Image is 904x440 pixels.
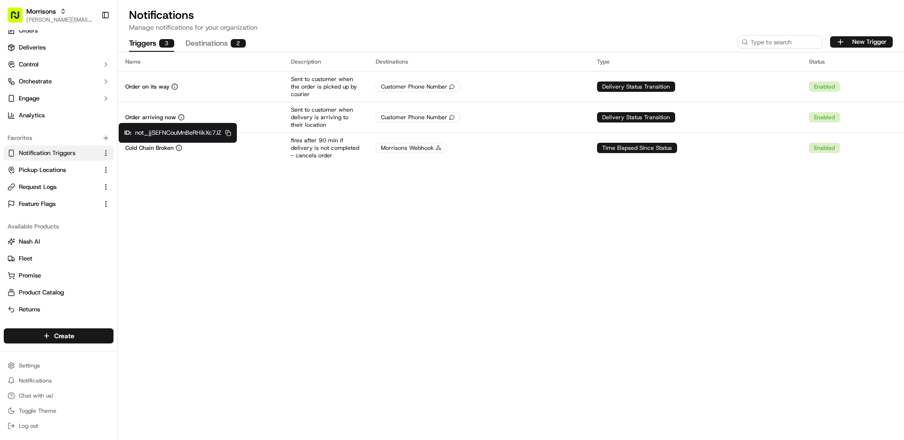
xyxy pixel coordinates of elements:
button: Product Catalog [4,285,113,300]
div: Delivery Status Transition [597,112,675,122]
a: Promise [8,271,110,280]
span: Pickup Locations [19,166,66,174]
span: Orchestrate [19,77,52,86]
div: Favorites [4,130,113,146]
p: Order arriving now [125,114,176,121]
span: Knowledge Base [19,211,72,220]
img: Tiffany Volk [9,137,24,152]
span: Chat with us! [19,392,53,399]
button: Log out [4,419,113,432]
div: Delivery Status Transition [597,81,675,92]
span: [DATE] [83,146,103,154]
button: Notification Triggers [4,146,113,161]
button: New Trigger [830,36,893,48]
p: Manage notifications for your organization [129,23,893,32]
button: Toggle Theme [4,404,113,417]
span: Toggle Theme [19,407,56,415]
span: Analytics [19,111,45,120]
button: Notifications [4,374,113,387]
span: Product Catalog [19,288,64,297]
button: Start new chat [160,93,171,104]
button: [PERSON_NAME][EMAIL_ADDRESS][DOMAIN_NAME] [26,16,94,24]
span: Promise [19,271,41,280]
b: ID: [124,129,131,137]
button: Orchestrate [4,74,113,89]
span: Settings [19,362,40,369]
div: Time Elapsed Since Status [597,143,677,153]
div: not_jjSEFNCouMnBeRHikXc7JZ [119,123,237,143]
a: Returns [8,305,110,314]
div: Available Products [4,219,113,234]
div: Description [291,58,361,65]
button: Morrisons[PERSON_NAME][EMAIL_ADDRESS][DOMAIN_NAME] [4,4,97,26]
div: Enabled [809,81,840,92]
div: Status [809,58,896,65]
p: Cold Chain Broken [125,144,174,152]
div: Enabled [809,143,840,153]
span: Feature Flags [19,200,56,208]
div: Start new chat [42,90,154,99]
h1: Notifications [129,8,893,23]
span: • [78,171,81,179]
span: Returns [19,305,40,314]
span: Request Logs [19,183,56,191]
a: Request Logs [8,183,98,191]
p: Welcome 👋 [9,38,171,53]
img: 4037041995827_4c49e92c6e3ed2e3ec13_72.png [20,90,37,107]
div: Name [125,58,276,65]
button: Request Logs [4,179,113,195]
span: [PERSON_NAME] [29,146,76,154]
span: Fleet [19,254,32,263]
button: Promise [4,268,113,283]
div: 💻 [80,212,87,219]
span: Pylon [94,234,114,241]
a: Powered byPylon [66,233,114,241]
div: Past conversations [9,122,63,130]
a: Notification Triggers [8,149,98,157]
img: 1736555255976-a54dd68f-1ca7-489b-9aae-adbdc363a1c4 [9,90,26,107]
span: Create [54,331,74,341]
span: Engage [19,94,40,103]
button: Pickup Locations [4,163,113,178]
button: Nash AI [4,234,113,249]
a: 💻API Documentation [76,207,155,224]
button: Triggers [129,36,174,52]
p: Sent to customer when the order is picked up by courier [291,75,361,98]
span: Notifications [19,377,52,384]
div: We're available if you need us! [42,99,129,107]
button: Feature Flags [4,196,113,212]
div: Customer Phone Number [376,112,460,122]
p: Order on its way [125,83,169,90]
a: Nash AI [8,237,110,246]
button: Create [4,328,113,343]
a: Pickup Locations [8,166,98,174]
div: 2 [231,39,246,48]
img: Ami Wang [9,163,24,178]
button: Control [4,57,113,72]
a: Orders [4,23,113,38]
button: Chat with us! [4,389,113,402]
button: Fleet [4,251,113,266]
button: Engage [4,91,113,106]
div: Destinations [376,58,582,65]
button: Returns [4,302,113,317]
span: Notification Triggers [19,149,75,157]
p: Sent to customer when delivery is arriving to their location [291,106,361,129]
span: [DATE] [83,171,103,179]
div: Customer Phone Number [376,81,460,92]
button: Morrisons [26,7,56,16]
button: See all [146,121,171,132]
span: • [78,146,81,154]
input: Type to search [738,35,823,49]
span: API Documentation [89,211,151,220]
span: [PERSON_NAME] [29,171,76,179]
div: 3 [159,39,174,48]
span: Deliveries [19,43,46,52]
span: Orders [19,26,38,35]
span: Control [19,60,39,69]
span: Nash AI [19,237,40,246]
a: Deliveries [4,40,113,55]
a: 📗Knowledge Base [6,207,76,224]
